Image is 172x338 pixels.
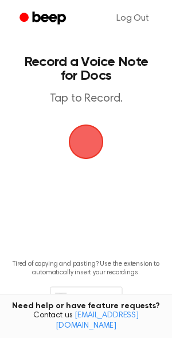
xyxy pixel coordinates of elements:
a: [EMAIL_ADDRESS][DOMAIN_NAME] [56,312,139,330]
span: Contact us [7,311,165,331]
a: Beep [11,7,76,30]
img: Beep Logo [69,125,103,159]
p: Tap to Record. [21,92,151,106]
h1: Record a Voice Note for Docs [21,55,151,83]
p: Tired of copying and pasting? Use the extension to automatically insert your recordings. [9,260,163,277]
a: Log Out [105,5,161,32]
